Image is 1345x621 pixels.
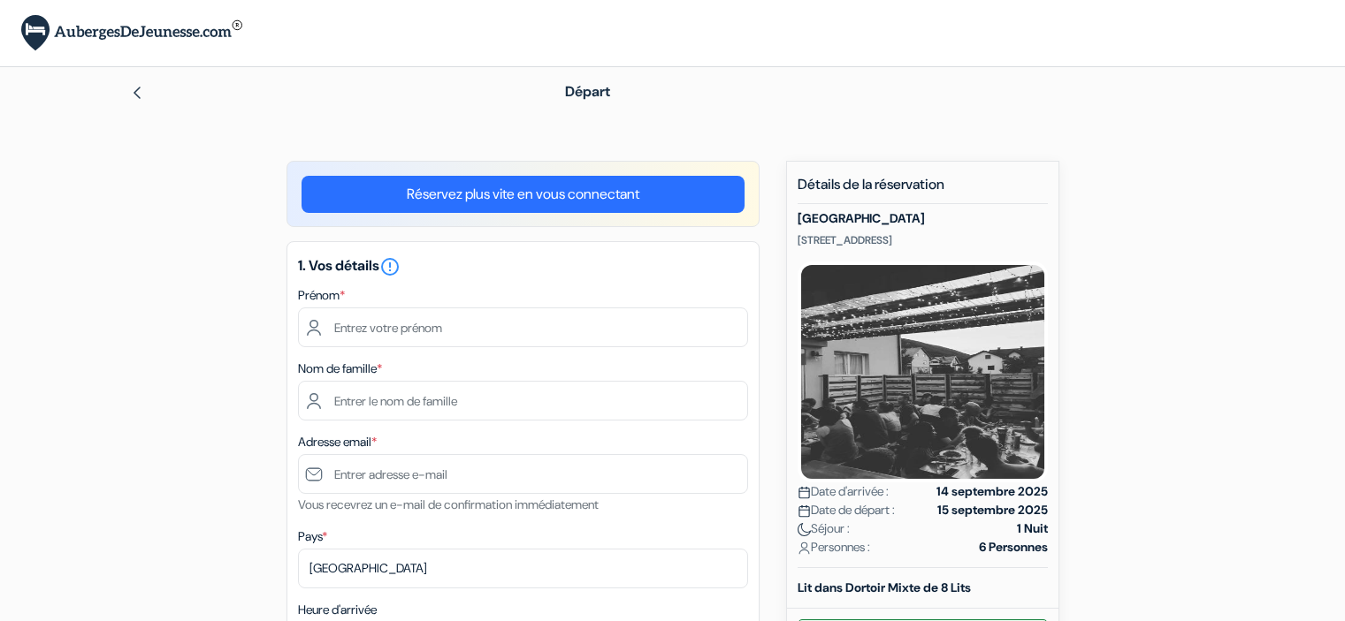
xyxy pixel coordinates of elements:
span: Séjour : [798,519,850,538]
input: Entrer le nom de famille [298,381,748,420]
strong: 1 Nuit [1017,519,1048,538]
img: user_icon.svg [798,541,811,555]
label: Nom de famille [298,360,382,378]
input: Entrez votre prénom [298,307,748,347]
label: Prénom [298,286,345,305]
p: [STREET_ADDRESS] [798,233,1048,247]
span: Date de départ : [798,501,895,519]
h5: 1. Vos détails [298,256,748,277]
span: Départ [565,82,610,101]
strong: 6 Personnes [979,538,1048,557]
strong: 15 septembre 2025 [937,501,1048,519]
label: Pays [298,527,327,546]
i: error_outline [379,256,401,277]
input: Entrer adresse e-mail [298,454,748,494]
img: moon.svg [798,523,811,536]
label: Adresse email [298,433,377,451]
b: Lit dans Dortoir Mixte de 8 Lits [798,579,971,595]
img: left_arrow.svg [130,86,144,100]
a: error_outline [379,256,401,275]
small: Vous recevrez un e-mail de confirmation immédiatement [298,496,599,512]
label: Heure d'arrivée [298,601,377,619]
img: calendar.svg [798,486,811,499]
strong: 14 septembre 2025 [936,482,1048,501]
img: AubergesDeJeunesse.com [21,15,242,51]
h5: [GEOGRAPHIC_DATA] [798,211,1048,226]
img: calendar.svg [798,504,811,518]
span: Date d'arrivée : [798,482,889,501]
h5: Détails de la réservation [798,176,1048,204]
a: Réservez plus vite en vous connectant [302,176,745,213]
span: Personnes : [798,538,870,557]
